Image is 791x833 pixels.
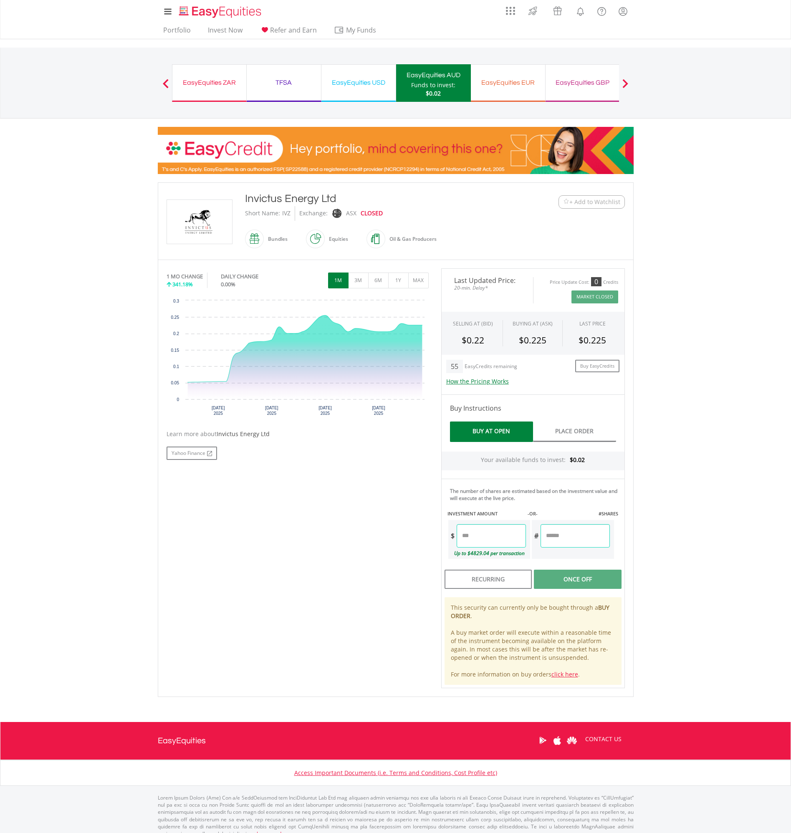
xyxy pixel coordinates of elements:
[256,26,320,39] a: Refer and Earn
[167,296,429,422] svg: Interactive chart
[346,206,356,221] div: ASX
[176,2,265,19] a: Home page
[450,422,533,442] a: Buy At Open
[318,406,332,416] text: [DATE] 2025
[221,280,235,288] span: 0.00%
[160,26,194,39] a: Portfolio
[526,4,540,18] img: thrive-v2.svg
[575,360,619,373] a: Buy EasyCredits
[532,524,541,548] div: #
[265,406,278,416] text: [DATE] 2025
[528,510,538,517] label: -OR-
[500,2,521,15] a: AppsGrid
[551,4,564,18] img: vouchers-v2.svg
[603,279,618,285] div: Credits
[579,320,606,327] div: LAST PRICE
[294,769,497,777] a: Access Important Documents (i.e. Terms and Conditions, Cost Profile etc)
[332,209,341,218] img: asx.png
[173,364,179,369] text: 0.1
[570,2,591,19] a: Notifications
[167,430,429,438] div: Learn more about
[450,487,621,502] div: The number of shares are estimated based on the investment value and will execute at the live price.
[299,206,328,221] div: Exchange:
[426,89,441,97] span: $0.02
[348,273,369,288] button: 3M
[570,456,585,464] span: $0.02
[158,127,634,174] img: EasyCredit Promotion Banner
[591,277,601,286] div: 0
[447,510,498,517] label: INVESTMENT AMOUNT
[565,727,579,753] a: Huawei
[442,452,624,470] div: Your available funds to invest:
[401,69,466,81] div: EasyEquities AUD
[445,597,622,685] div: This security can currently only be bought through a . A buy market order will execute within a r...
[551,77,615,88] div: EasyEquities GBP
[533,422,616,442] a: Place Order
[217,430,270,438] span: Invictus Energy Ltd
[173,331,179,336] text: 0.2
[536,727,550,753] a: Google Play
[368,273,389,288] button: 6M
[245,206,280,221] div: Short Name:
[599,510,618,517] label: #SHARES
[212,406,225,416] text: [DATE] 2025
[571,290,618,303] button: Market Closed
[612,2,634,20] a: My Profile
[545,2,570,18] a: Vouchers
[591,2,612,19] a: FAQ's and Support
[448,548,526,559] div: Up to $4829.04 per transaction
[171,381,179,385] text: 0.05
[579,727,627,751] a: CONTACT US
[167,447,217,460] a: Yahoo Finance
[446,360,463,373] div: 55
[551,670,578,678] a: click here
[173,299,179,303] text: 0.3
[453,320,493,327] div: SELLING AT (BID)
[168,200,231,244] img: EQU.AU.IVZ.png
[205,26,246,39] a: Invest Now
[563,199,569,205] img: Watchlist
[448,284,527,292] span: 20-min. Delay*
[252,77,316,88] div: TFSA
[334,25,389,35] span: My Funds
[172,280,193,288] span: 341.18%
[448,277,527,284] span: Last Updated Price:
[361,206,383,221] div: CLOSED
[282,206,291,221] div: IVZ
[270,25,317,35] span: Refer and Earn
[158,722,206,760] a: EasyEquities
[408,273,429,288] button: MAX
[445,570,532,589] div: Recurring
[513,320,553,327] span: BUYING AT (ASK)
[579,334,606,346] span: $0.225
[550,727,565,753] a: Apple
[388,273,409,288] button: 1Y
[326,77,391,88] div: EasyEquities USD
[462,334,484,346] span: $0.22
[167,296,429,422] div: Chart. Highcharts interactive chart.
[450,403,616,413] h4: Buy Instructions
[221,273,286,280] div: DAILY CHANGE
[372,406,385,416] text: [DATE] 2025
[569,198,620,206] span: + Add to Watchlist
[519,334,546,346] span: $0.225
[476,77,540,88] div: EasyEquities EUR
[559,195,625,209] button: Watchlist + Add to Watchlist
[177,397,179,402] text: 0
[550,279,589,285] div: Price Update Cost:
[411,81,455,89] div: Funds to invest:
[534,570,621,589] div: Once Off
[157,83,174,91] button: Previous
[167,273,203,280] div: 1 MO CHANGE
[177,77,241,88] div: EasyEquities ZAR
[448,524,457,548] div: $
[385,229,437,249] div: Oil & Gas Producers
[171,348,179,353] text: 0.15
[177,5,265,19] img: EasyEquities_Logo.png
[446,377,509,385] a: How the Pricing Works
[328,273,349,288] button: 1M
[325,229,348,249] div: Equities
[451,603,609,620] b: BUY ORDER
[617,83,634,91] button: Next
